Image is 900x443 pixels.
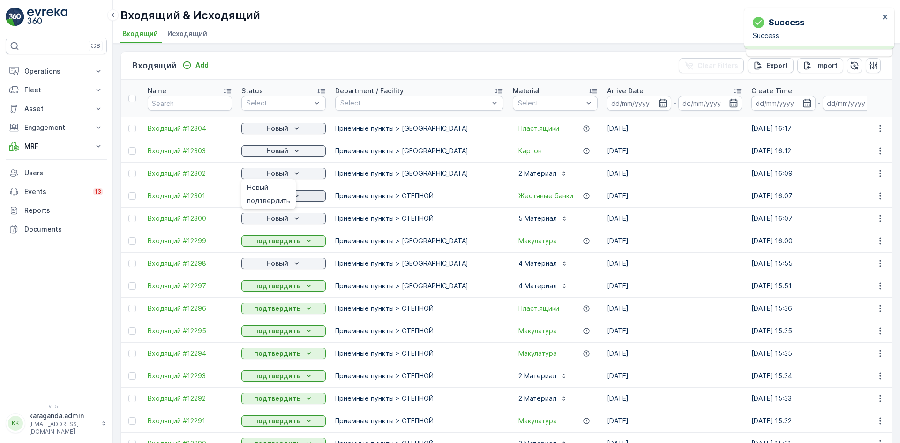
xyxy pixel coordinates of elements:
p: 5 Материал [518,214,557,223]
td: [DATE] [602,117,747,140]
p: karaganda.admin [29,411,97,420]
p: подтвердить [254,236,300,246]
input: dd/mm/yyyy [678,96,742,111]
td: [DATE] [602,410,747,432]
p: Add [195,60,209,70]
td: [DATE] 15:35 [747,342,891,365]
a: Events13 [6,182,107,201]
td: [DATE] [602,320,747,342]
td: [DATE] [602,275,747,297]
td: [DATE] [602,162,747,185]
p: Приемные пункты > [GEOGRAPHIC_DATA] [335,169,503,178]
p: Create Time [751,86,792,96]
button: Fleet [6,81,107,99]
p: Select [340,98,489,108]
p: 13 [95,188,101,195]
input: Search [148,96,232,111]
a: Входящий #12296 [148,304,232,313]
div: Toggle Row Selected [128,237,136,245]
button: Asset [6,99,107,118]
a: Пласт.ящики [518,304,559,313]
td: [DATE] [602,252,747,275]
p: Входящий & Исходящий [120,8,260,23]
a: Макулатура [518,349,557,358]
button: подтвердить [241,370,326,382]
span: Входящий #12303 [148,146,232,156]
input: dd/mm/yyyy [751,96,816,111]
button: 5 Материал [513,211,574,226]
button: 2 Материал [513,368,573,383]
p: Приемные пункты > [GEOGRAPHIC_DATA] [335,124,503,133]
a: Входящий #12299 [148,236,232,246]
p: подтвердить [254,371,300,381]
p: Приемные пункты > СТЕПНОЙ [335,191,503,201]
div: Toggle Row Selected [128,282,136,290]
a: Входящий #12293 [148,371,232,381]
p: Приемные пункты > [GEOGRAPHIC_DATA] [335,146,503,156]
span: Жестяные банки [518,191,573,201]
ul: Новый [241,179,296,209]
p: [EMAIL_ADDRESS][DOMAIN_NAME] [29,420,97,435]
p: подтвердить [254,349,300,358]
div: Toggle Row Selected [128,192,136,200]
p: подтвердить [254,304,300,313]
p: Приемные пункты > СТЕПНОЙ [335,394,503,403]
a: Users [6,164,107,182]
button: Новый [241,145,326,157]
button: подтвердить [241,303,326,314]
button: подтвердить [241,393,326,404]
p: Users [24,168,103,178]
div: Toggle Row Selected [128,305,136,312]
td: [DATE] [602,342,747,365]
button: подтвердить [241,325,326,337]
p: Приемные пункты > [GEOGRAPHIC_DATA] [335,259,503,268]
p: Status [241,86,263,96]
input: dd/mm/yyyy [607,96,671,111]
button: 2 Материал [513,391,573,406]
a: Макулатура [518,416,557,426]
td: [DATE] 15:35 [747,320,891,342]
td: [DATE] 16:00 [747,230,891,252]
p: Success! [753,31,879,40]
div: Toggle Row Selected [128,395,136,402]
td: [DATE] 15:34 [747,365,891,387]
p: Reports [24,206,103,215]
td: [DATE] [602,297,747,320]
img: logo_light-DOdMpM7g.png [27,8,67,26]
a: Documents [6,220,107,239]
td: [DATE] [602,185,747,207]
p: Material [513,86,540,96]
p: Export [766,61,788,70]
p: Приемные пункты > СТЕПНОЙ [335,326,503,336]
p: подтвердить [254,326,300,336]
p: 4 Материал [518,281,557,291]
button: Export [748,58,794,73]
p: Приемные пункты > СТЕПНОЙ [335,304,503,313]
button: Новый [241,168,326,179]
td: [DATE] [602,207,747,230]
p: 2 Материал [518,371,556,381]
p: Select [518,98,583,108]
p: Приемные пункты > СТЕПНОЙ [335,214,503,223]
td: [DATE] 15:33 [747,387,891,410]
p: - [817,98,821,109]
a: Входящий #12304 [148,124,232,133]
a: Пласт.ящики [518,124,559,133]
td: [DATE] [602,230,747,252]
p: - [673,98,676,109]
a: Входящий #12301 [148,191,232,201]
a: Макулатура [518,326,557,336]
span: Входящий #12300 [148,214,232,223]
button: Add [179,60,212,71]
p: Import [816,61,838,70]
p: Новый [266,259,288,268]
a: Макулатура [518,236,557,246]
button: 4 Материал [513,278,574,293]
div: Toggle Row Selected [128,327,136,335]
button: KKkaraganda.admin[EMAIL_ADDRESS][DOMAIN_NAME] [6,411,107,435]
